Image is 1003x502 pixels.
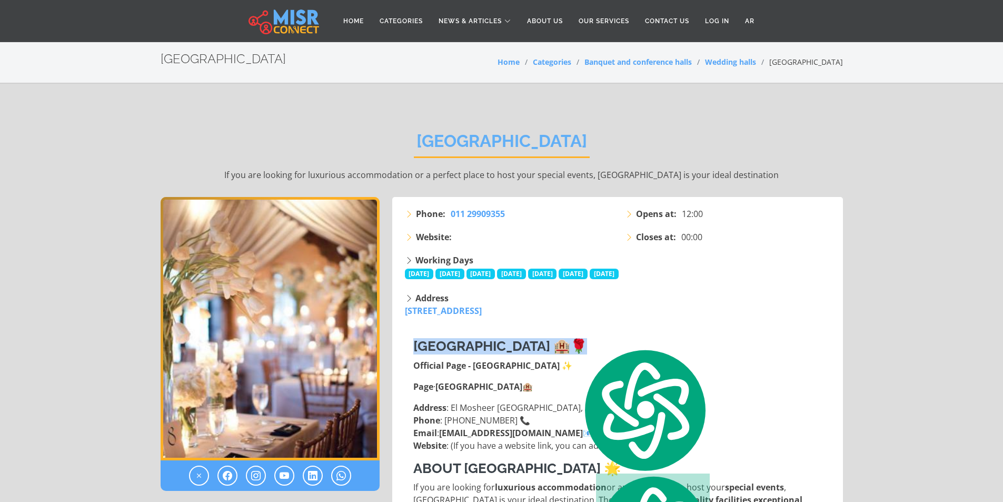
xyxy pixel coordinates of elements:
[571,11,637,31] a: Our Services
[435,381,522,392] strong: [GEOGRAPHIC_DATA]
[756,56,843,67] li: [GEOGRAPHIC_DATA]
[249,8,319,34] img: main.misr_connect
[519,11,571,31] a: About Us
[528,269,557,279] span: [DATE]
[584,57,692,67] a: Banquet and conference halls
[590,269,619,279] span: [DATE]
[413,427,437,439] strong: Email
[405,269,434,279] span: [DATE]
[413,381,433,392] strong: Page
[413,460,621,476] strong: About [GEOGRAPHIC_DATA] 🌟
[161,197,380,460] div: 1 / 1
[416,208,445,220] strong: Phone:
[413,380,824,393] p: · 🏨
[415,292,449,304] strong: Address
[413,360,572,371] strong: Official Page - [GEOGRAPHIC_DATA] ✨
[413,415,440,426] strong: Phone
[559,269,588,279] span: [DATE]
[405,305,482,317] a: [STREET_ADDRESS]
[682,208,703,220] span: 12:00
[414,131,590,158] h2: [GEOGRAPHIC_DATA]
[413,338,587,354] strong: [GEOGRAPHIC_DATA] 🏨🌹
[435,269,464,279] span: [DATE]
[498,57,520,67] a: Home
[431,11,519,31] a: News & Articles
[681,231,702,243] span: 00:00
[705,57,756,67] a: Wedding halls
[497,269,526,279] span: [DATE]
[416,231,452,243] strong: Website:
[737,11,762,31] a: AR
[372,11,431,31] a: Categories
[439,16,502,26] span: News & Articles
[451,208,505,220] a: 011 29909355
[161,197,380,460] img: Tiba Rose Plaza Hotel
[161,169,843,181] p: If you are looking for luxurious accommodation or a perfect place to host your special events, [G...
[636,231,676,243] strong: Closes at:
[413,401,824,452] p: : El Mosheer [GEOGRAPHIC_DATA], [GEOGRAPHIC_DATA] 📍 : [PHONE_NUMBER] 📞 : 📧 : (If you have a websi...
[161,52,286,67] h2: [GEOGRAPHIC_DATA]
[637,11,697,31] a: Contact Us
[495,481,607,493] strong: luxurious accommodation
[413,402,446,414] strong: Address
[636,208,677,220] strong: Opens at:
[533,57,571,67] a: Categories
[413,440,446,451] strong: Website
[725,481,784,493] strong: special events
[415,254,473,266] strong: Working Days
[697,11,737,31] a: Log in
[466,269,495,279] span: [DATE]
[439,427,583,439] a: [EMAIL_ADDRESS][DOMAIN_NAME]
[335,11,372,31] a: Home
